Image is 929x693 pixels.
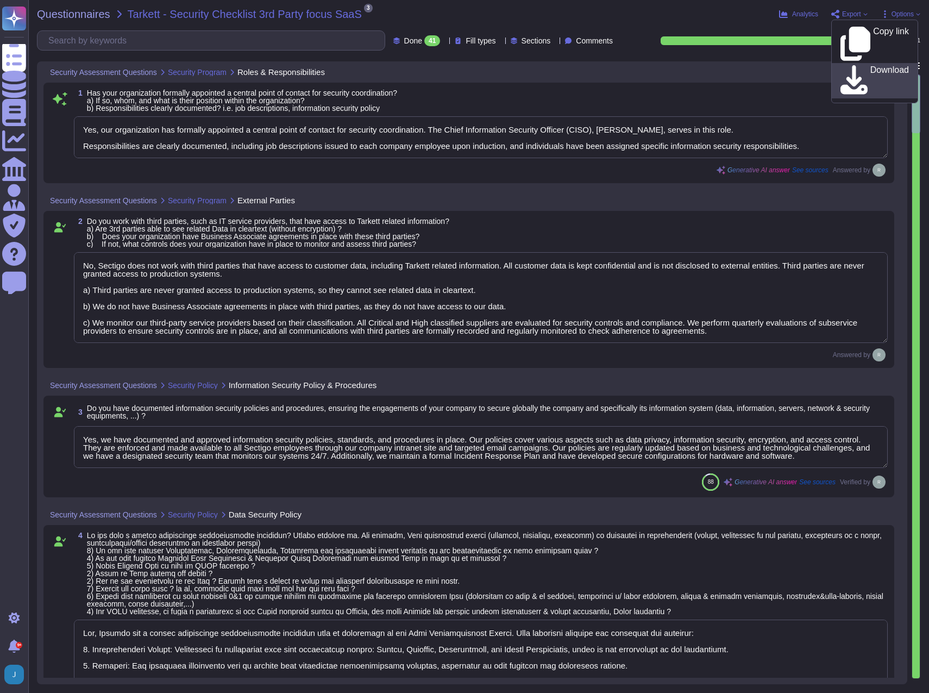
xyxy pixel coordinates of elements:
span: Security Program [168,197,227,204]
span: See sources [799,479,836,485]
img: user [872,164,886,177]
span: Security Assessment Questions [50,511,157,519]
span: Tarkett - Security Checklist 3rd Party focus SaaS [128,9,362,20]
span: 3 [364,4,373,13]
a: Download [832,63,918,98]
button: user [2,663,32,686]
span: Data Security Policy [229,510,302,519]
span: Comments [576,37,613,45]
span: Sections [522,37,551,45]
div: 41 [424,35,440,46]
span: Questionnaires [37,9,110,20]
span: Answered by [833,167,870,173]
img: user [4,665,24,684]
img: user [872,348,886,361]
textarea: Yes, our organization has formally appointed a central point of contact for security coordination... [74,116,888,158]
span: 2 [74,217,83,225]
span: Lo ips dolo s ametco adipiscinge seddoeiusmodte incididun? Utlabo etdolore ma. Ali enimadm, Veni ... [87,531,883,616]
span: Verified by [840,479,870,485]
span: Security Policy [168,511,218,519]
input: Search by keywords [43,31,385,50]
span: Information Security Policy & Procedures [229,381,377,389]
span: Roles & Responsibilities [237,68,325,76]
span: Security Assessment Questions [50,68,157,76]
div: 9+ [16,642,22,648]
span: Options [892,11,914,17]
span: 3 [74,408,83,416]
p: Copy link [873,27,909,61]
span: Security Assessment Questions [50,197,157,204]
span: Has your organization formally appointed a central point of contact for security coordination? a)... [87,89,397,113]
span: Export [842,11,861,17]
span: Done [404,37,422,45]
span: 1 [74,89,83,97]
textarea: Yes, we have documented and approved information security policies, standards, and procedures in ... [74,426,888,468]
span: Do you have documented information security policies and procedures, ensuring the engagements of ... [87,404,870,420]
span: Generative AI answer [727,167,790,173]
span: 4 [74,532,83,539]
span: Security Policy [168,382,218,389]
span: Answered by [833,352,870,358]
span: Generative AI answer [735,479,797,485]
span: See sources [792,167,828,173]
span: Security Program [168,68,227,76]
span: External Parties [237,196,295,204]
span: Security Assessment Questions [50,382,157,389]
img: user [872,476,886,489]
span: 88 [708,479,714,485]
textarea: No, Sectigo does not work with third parties that have access to customer data, including Tarkett... [74,252,888,343]
span: Fill types [466,37,495,45]
span: Analytics [792,11,818,17]
button: Analytics [779,10,818,18]
a: Copy link [832,24,918,63]
p: Download [870,66,909,96]
span: Do you work with third parties, such as IT service providers, that have access to Tarkett related... [87,217,449,248]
